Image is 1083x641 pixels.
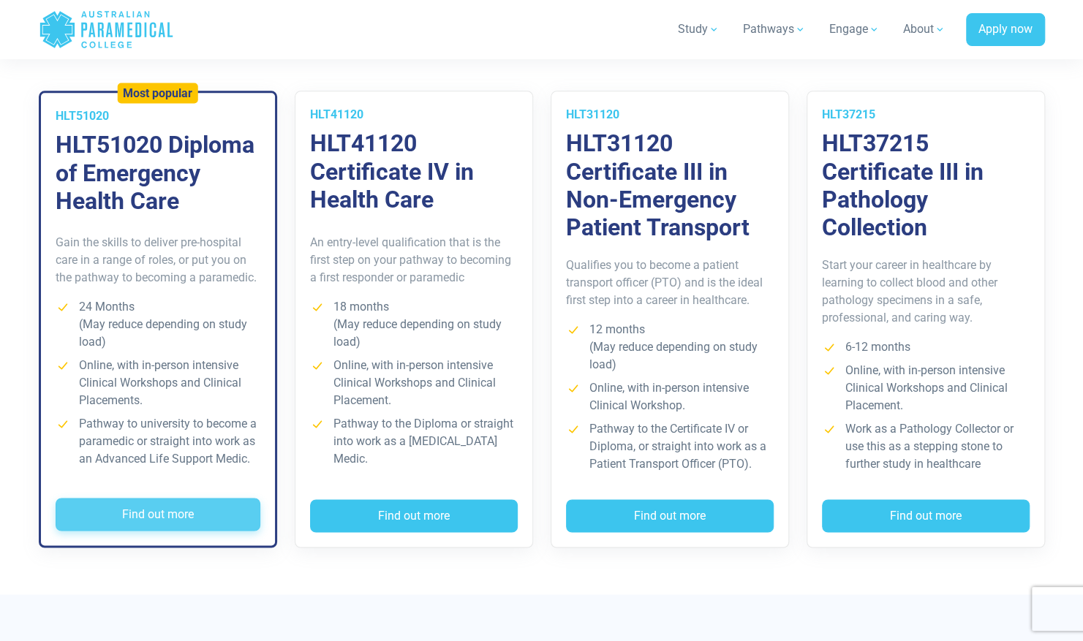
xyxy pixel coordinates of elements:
a: HLT37215 HLT37215 Certificate III in Pathology Collection Start your career in healthcare by lear... [807,91,1045,547]
li: 24 Months (May reduce depending on study load) [56,298,260,351]
span: HLT41120 [310,107,363,121]
p: Gain the skills to deliver pre-hospital care in a range of roles, or put you on the pathway to be... [56,234,260,287]
button: Find out more [310,499,518,533]
button: Find out more [566,499,774,533]
li: Online, with in-person intensive Clinical Workshop. [566,379,774,414]
button: Find out more [822,499,1030,533]
li: 12 months (May reduce depending on study load) [566,321,774,373]
h3: HLT41120 Certificate IV in Health Care [310,129,518,213]
h3: HLT51020 Diploma of Emergency Health Care [56,131,260,215]
p: Qualifies you to become a patient transport officer (PTO) and is the ideal first step into a care... [566,257,774,309]
p: An entry-level qualification that is the first step on your pathway to becoming a first responder... [310,234,518,287]
a: Most popular HLT51020 HLT51020 Diploma of Emergency Health Care Gain the skills to deliver pre-ho... [39,91,277,547]
h3: HLT31120 Certificate III in Non-Emergency Patient Transport [566,129,774,242]
li: Pathway to university to become a paramedic or straight into work as an Advanced Life Support Medic. [56,415,260,468]
h3: HLT37215 Certificate III in Pathology Collection [822,129,1030,242]
h5: Most popular [123,86,192,100]
li: 6-12 months [822,338,1030,356]
li: Work as a Pathology Collector or use this as a stepping stone to further study in healthcare [822,420,1030,473]
a: HLT41120 HLT41120 Certificate IV in Health Care An entry-level qualification that is the first st... [295,91,533,547]
li: 18 months (May reduce depending on study load) [310,298,518,351]
li: Pathway to the Diploma or straight into work as a [MEDICAL_DATA] Medic. [310,415,518,468]
span: HLT37215 [822,107,875,121]
li: Pathway to the Certificate IV or Diploma, or straight into work as a Patient Transport Officer (P... [566,420,774,473]
span: HLT31120 [566,107,619,121]
span: HLT51020 [56,109,109,123]
a: HLT31120 HLT31120 Certificate III in Non-Emergency Patient Transport Qualifies you to become a pa... [551,91,789,547]
li: Online, with in-person intensive Clinical Workshops and Clinical Placement. [310,357,518,409]
button: Find out more [56,498,260,531]
li: Online, with in-person intensive Clinical Workshops and Clinical Placement. [822,362,1030,414]
p: Start your career in healthcare by learning to collect blood and other pathology specimens in a s... [822,257,1030,327]
li: Online, with in-person intensive Clinical Workshops and Clinical Placements. [56,357,260,409]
